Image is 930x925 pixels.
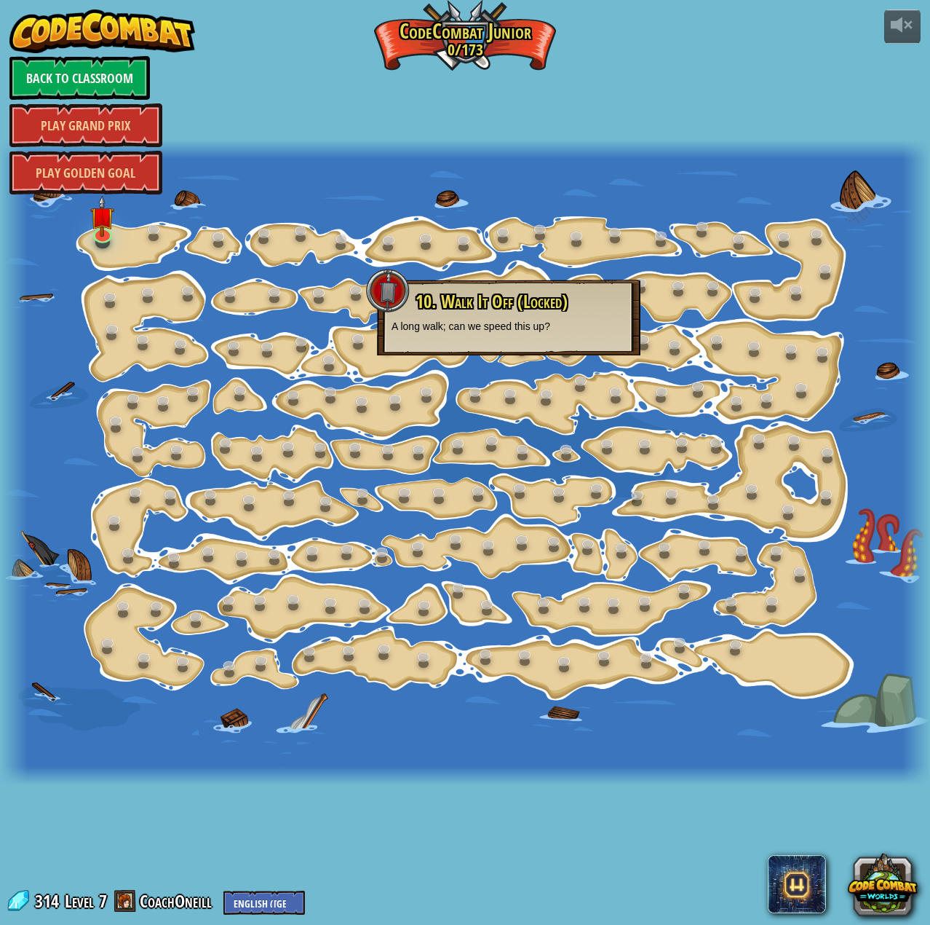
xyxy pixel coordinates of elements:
[9,56,150,100] a: Back to Classroom
[9,103,162,147] a: Play Grand Prix
[91,195,115,237] img: level-banner-unstarted.png
[99,889,107,913] span: 7
[884,9,921,44] button: Adjust volume
[9,151,162,194] a: Play Golden Goal
[9,9,196,53] img: CodeCombat - Learn how to code by playing a game
[392,319,626,334] p: A long walk; can we speed this up?
[416,289,568,314] span: 10. Walk It Off (Locked)
[65,889,94,913] span: Level
[35,889,63,913] span: 314
[140,889,216,913] a: CoachOneill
